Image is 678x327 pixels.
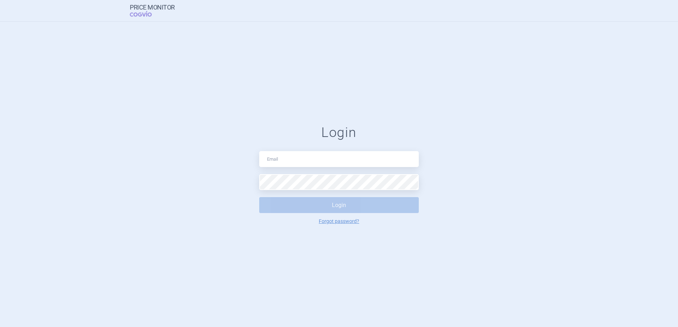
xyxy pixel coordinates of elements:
a: Price MonitorCOGVIO [130,4,175,17]
span: COGVIO [130,11,162,17]
h1: Login [259,125,419,141]
strong: Price Monitor [130,4,175,11]
a: Forgot password? [319,219,359,224]
button: Login [259,197,419,213]
input: Email [259,151,419,167]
